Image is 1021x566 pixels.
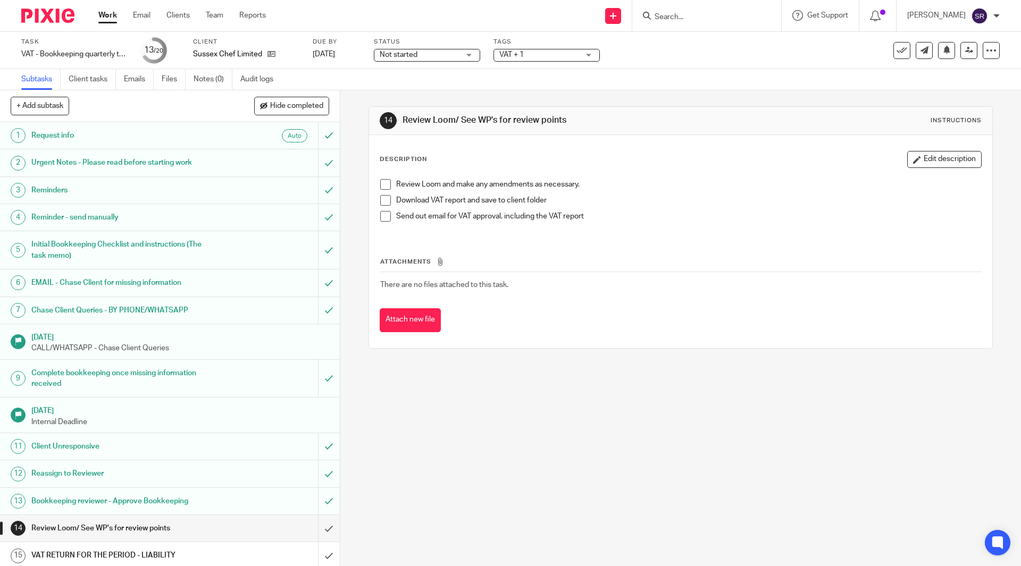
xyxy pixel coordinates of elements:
a: Email [133,10,150,21]
a: Client tasks [69,69,116,90]
div: 7 [11,303,26,318]
h1: Reminders [31,182,215,198]
a: Subtasks [21,69,61,90]
a: Reports [239,10,266,21]
label: Tags [493,38,600,46]
h1: VAT RETURN FOR THE PERIOD - LIABILITY [31,547,215,563]
div: 14 [11,521,26,536]
div: 13 [144,44,163,56]
div: 6 [11,275,26,290]
h1: [DATE] [31,330,329,343]
span: VAT + 1 [499,51,524,58]
div: 11 [11,439,26,454]
p: Internal Deadline [31,417,329,427]
h1: Initial Bookkeeping Checklist and instructions (The task memo) [31,236,215,264]
h1: EMAIL - Chase Client for missing information [31,275,215,291]
p: Download VAT report and save to client folder [396,195,981,206]
button: Edit description [907,151,982,168]
h1: Chase Client Queries - BY PHONE/WHATSAPP [31,302,215,318]
h1: [DATE] [31,403,329,416]
p: Review Loom and make any amendments as necessary. [396,179,981,190]
div: 13 [11,494,26,509]
input: Search [654,13,749,22]
h1: Reminder - send manually [31,209,215,225]
a: Emails [124,69,154,90]
div: Auto [282,129,307,142]
p: CALL/WHATSAPP - Chase Client Queries [31,343,329,353]
h1: Urgent Notes - Please read before starting work [31,155,215,171]
h1: Bookkeeping reviewer - Approve Bookkeeping [31,493,215,509]
span: Hide completed [270,102,323,111]
div: VAT - Bookkeeping quarterly tasks [21,49,128,60]
label: Due by [313,38,361,46]
div: 9 [11,371,26,386]
h1: Client Unresponsive [31,438,215,454]
h1: Review Loom/ See WP's for review points [31,520,215,536]
div: 12 [11,467,26,481]
span: Get Support [807,12,848,19]
div: 4 [11,210,26,225]
p: Description [380,155,427,164]
small: /20 [154,48,163,54]
div: 14 [380,112,397,129]
span: There are no files attached to this task. [380,281,508,289]
h1: Request info [31,128,215,143]
div: Instructions [931,116,982,125]
a: Notes (0) [194,69,232,90]
div: 3 [11,183,26,198]
div: 5 [11,243,26,258]
button: Hide completed [254,97,329,115]
p: Sussex Chef Limited [193,49,262,60]
h1: Complete bookkeeping once missing information received [31,365,215,392]
label: Client [193,38,299,46]
a: Clients [166,10,190,21]
span: Attachments [380,259,431,265]
span: [DATE] [313,50,335,58]
a: Audit logs [240,69,281,90]
label: Status [374,38,480,46]
a: Work [98,10,117,21]
label: Task [21,38,128,46]
div: 1 [11,128,26,143]
a: Team [206,10,223,21]
div: 15 [11,548,26,563]
p: Send out email for VAT approval, including the VAT report [396,211,981,222]
img: Pixie [21,9,74,23]
span: Not started [380,51,417,58]
img: svg%3E [971,7,988,24]
div: 2 [11,156,26,171]
button: + Add subtask [11,97,69,115]
p: [PERSON_NAME] [907,10,966,21]
a: Files [162,69,186,90]
h1: Reassign to Reviewer [31,466,215,481]
button: Attach new file [380,308,441,332]
h1: Review Loom/ See WP's for review points [403,115,704,126]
